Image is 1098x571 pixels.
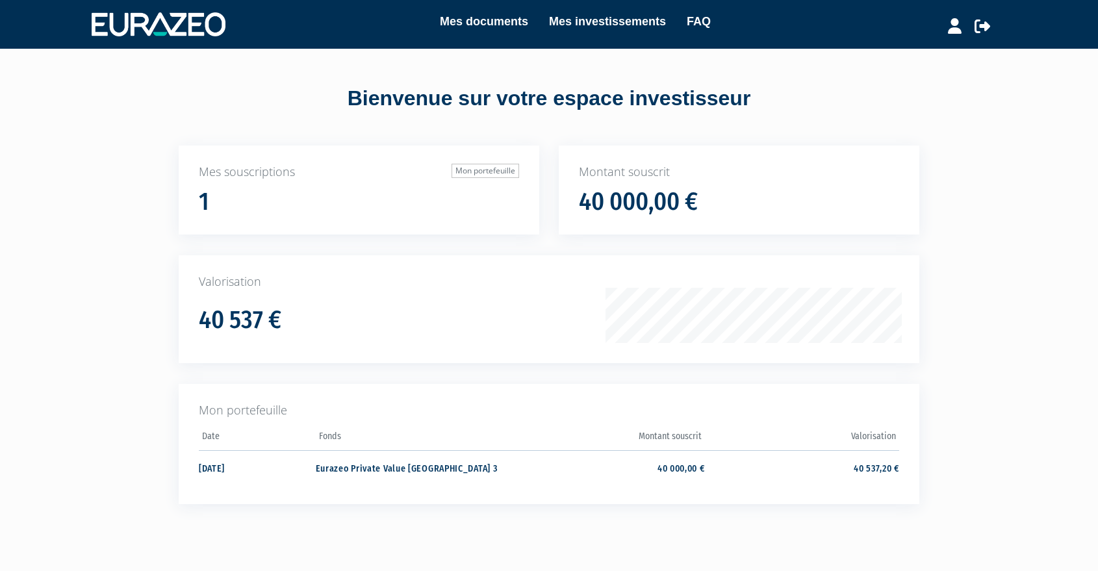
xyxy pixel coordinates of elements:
[199,450,316,485] td: [DATE]
[579,188,698,216] h1: 40 000,00 €
[92,12,225,36] img: 1732889491-logotype_eurazeo_blanc_rvb.png
[687,12,711,31] a: FAQ
[549,12,666,31] a: Mes investissements
[452,164,519,178] a: Mon portefeuille
[199,164,519,181] p: Mes souscriptions
[199,402,899,419] p: Mon portefeuille
[199,188,209,216] h1: 1
[149,84,949,114] div: Bienvenue sur votre espace investisseur
[316,450,510,485] td: Eurazeo Private Value [GEOGRAPHIC_DATA] 3
[440,12,528,31] a: Mes documents
[510,450,704,485] td: 40 000,00 €
[316,427,510,451] th: Fonds
[705,450,899,485] td: 40 537,20 €
[199,273,899,290] p: Valorisation
[199,307,281,334] h1: 40 537 €
[199,427,316,451] th: Date
[579,164,899,181] p: Montant souscrit
[705,427,899,451] th: Valorisation
[510,427,704,451] th: Montant souscrit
